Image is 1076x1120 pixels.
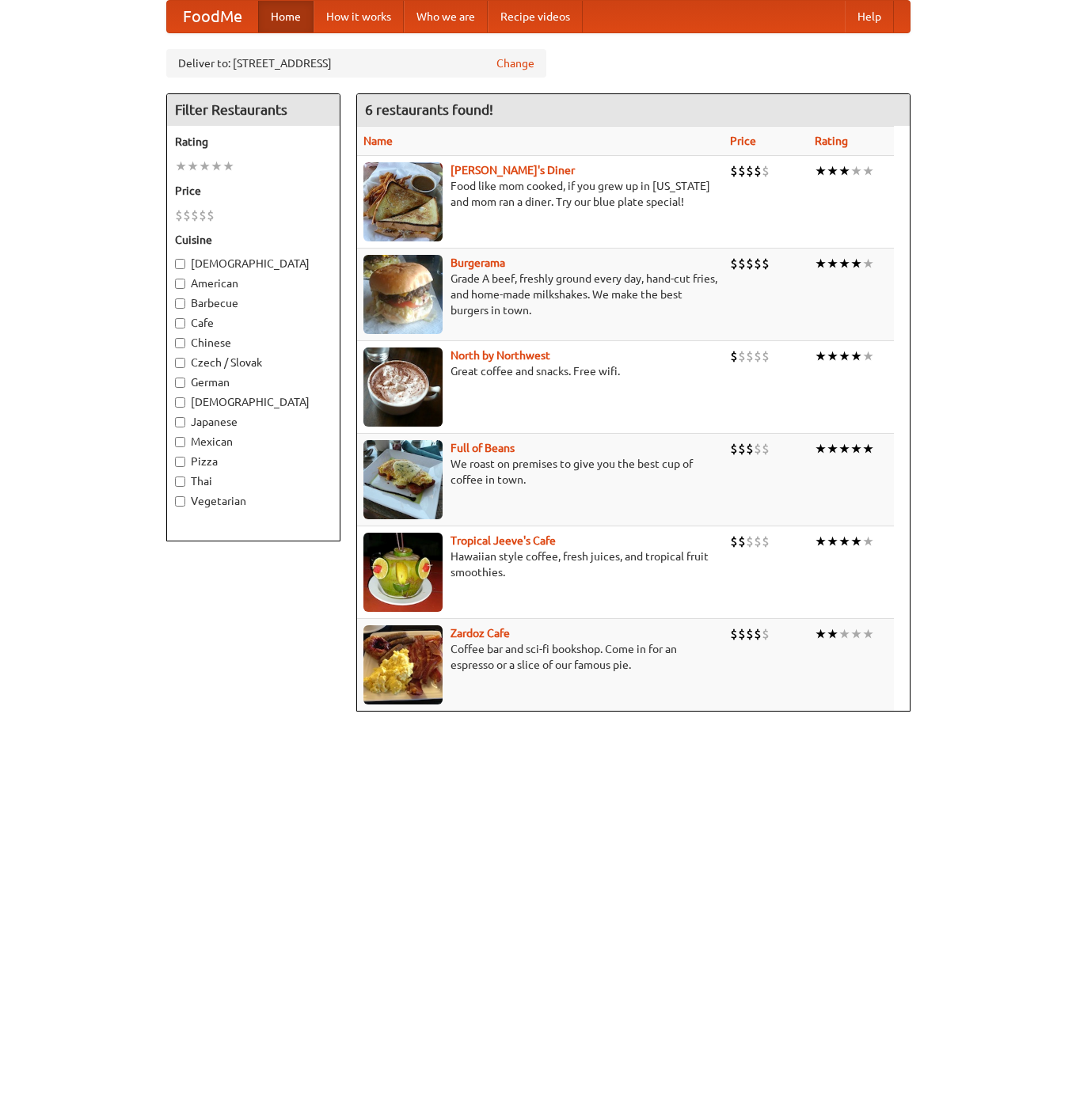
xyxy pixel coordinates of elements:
[175,183,332,199] h5: Price
[167,94,340,126] h4: Filter Restaurants
[738,440,746,457] li: $
[222,158,234,175] li: ★
[363,363,717,379] p: Great coffee and snacks. Free wifi.
[762,440,770,457] li: $
[363,255,443,334] img: burgerama.jpg
[175,134,332,150] h5: Rating
[175,256,332,271] label: [DEMOGRAPHIC_DATA]
[175,315,332,331] label: Cafe
[815,162,827,180] li: ★
[451,349,550,362] b: North by Northwest
[175,417,185,427] input: Japanese
[363,440,443,519] img: beans.jpg
[730,347,738,365] li: $
[762,347,770,365] li: $
[175,279,185,289] input: American
[746,625,754,643] li: $
[207,207,215,224] li: $
[365,102,493,117] ng-pluralize: 6 restaurants found!
[730,255,738,272] li: $
[175,207,183,224] li: $
[175,232,332,248] h5: Cuisine
[363,178,717,210] p: Food like mom cooked, if you grew up in [US_STATE] and mom ran a diner. Try our blue plate special!
[363,533,443,612] img: jeeves.jpg
[199,207,207,224] li: $
[754,533,762,550] li: $
[730,135,756,147] a: Price
[815,533,827,550] li: ★
[488,1,583,32] a: Recipe videos
[838,255,850,272] li: ★
[815,255,827,272] li: ★
[838,162,850,180] li: ★
[815,625,827,643] li: ★
[363,625,443,704] img: zardoz.jpg
[175,275,332,291] label: American
[815,347,827,365] li: ★
[258,1,314,32] a: Home
[838,533,850,550] li: ★
[827,533,838,550] li: ★
[496,55,534,71] a: Change
[754,347,762,365] li: $
[451,627,510,640] a: Zardoz Cafe
[363,347,443,427] img: north.jpg
[762,255,770,272] li: $
[850,162,862,180] li: ★
[211,158,222,175] li: ★
[363,456,717,488] p: We roast on premises to give you the best cup of coffee in town.
[738,625,746,643] li: $
[738,533,746,550] li: $
[175,394,332,410] label: [DEMOGRAPHIC_DATA]
[730,440,738,457] li: $
[862,533,874,550] li: ★
[166,49,546,78] div: Deliver to: [STREET_ADDRESS]
[850,625,862,643] li: ★
[451,164,575,177] a: [PERSON_NAME]'s Diner
[175,378,185,388] input: German
[738,255,746,272] li: $
[175,298,185,309] input: Barbecue
[175,259,185,269] input: [DEMOGRAPHIC_DATA]
[363,135,393,147] a: Name
[363,641,717,673] p: Coffee bar and sci-fi bookshop. Come in for an espresso or a slice of our famous pie.
[175,158,187,175] li: ★
[175,318,185,328] input: Cafe
[187,158,199,175] li: ★
[746,440,754,457] li: $
[815,440,827,457] li: ★
[827,347,838,365] li: ★
[191,207,199,224] li: $
[754,440,762,457] li: $
[746,533,754,550] li: $
[175,493,332,509] label: Vegetarian
[175,358,185,368] input: Czech / Slovak
[175,454,332,469] label: Pizza
[183,207,191,224] li: $
[746,255,754,272] li: $
[730,162,738,180] li: $
[845,1,894,32] a: Help
[850,255,862,272] li: ★
[175,397,185,408] input: [DEMOGRAPHIC_DATA]
[738,347,746,365] li: $
[175,434,332,450] label: Mexican
[862,162,874,180] li: ★
[175,295,332,311] label: Barbecue
[850,533,862,550] li: ★
[827,440,838,457] li: ★
[730,533,738,550] li: $
[451,256,505,269] a: Burgerama
[754,162,762,180] li: $
[175,473,332,489] label: Thai
[827,255,838,272] li: ★
[838,625,850,643] li: ★
[838,440,850,457] li: ★
[451,534,556,547] b: Tropical Jeeve's Cafe
[862,440,874,457] li: ★
[827,625,838,643] li: ★
[175,496,185,507] input: Vegetarian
